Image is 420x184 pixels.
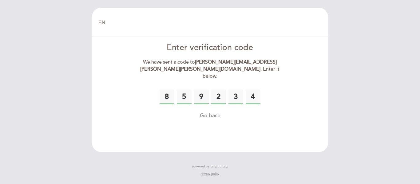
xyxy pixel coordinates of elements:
[192,164,209,169] span: powered by
[140,42,281,54] div: Enter verification code
[192,164,228,169] a: powered by
[140,59,277,72] strong: [PERSON_NAME][EMAIL_ADDRESS][PERSON_NAME][PERSON_NAME][DOMAIN_NAME]
[177,89,192,104] input: 0
[211,89,226,104] input: 0
[160,89,174,104] input: 0
[228,89,243,104] input: 0
[140,59,281,80] div: We have sent a code to . Enter it below.
[194,89,209,104] input: 0
[246,89,260,104] input: 0
[211,165,228,168] img: MEITRE
[200,172,219,176] a: Privacy policy
[200,112,220,119] button: Go back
